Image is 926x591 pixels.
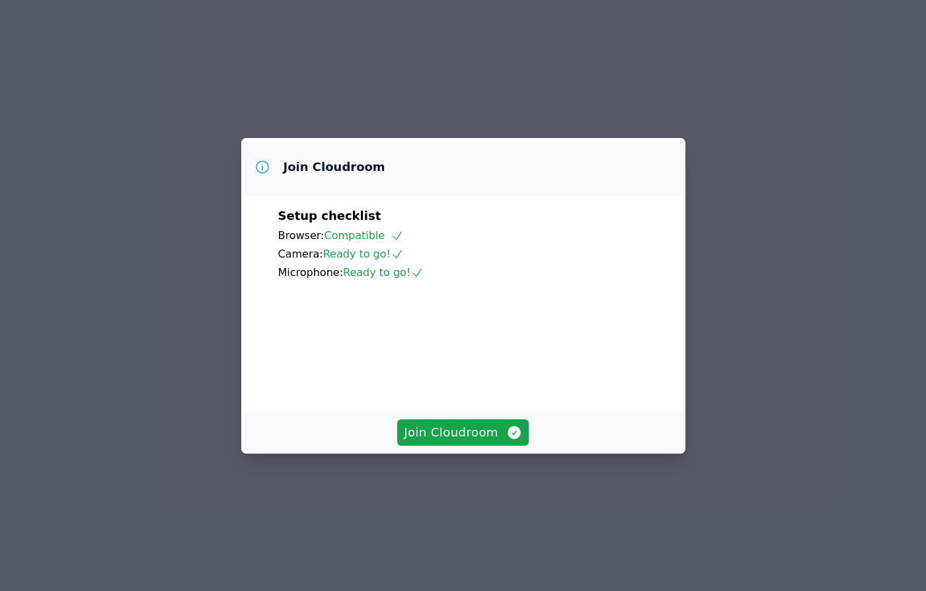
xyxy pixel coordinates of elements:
button: Join Cloudroom [397,419,529,446]
span: Microphone: [278,266,344,279]
span: Setup checklist [278,209,381,223]
span: Camera: [278,248,323,260]
span: Ready to go! [343,266,424,279]
h3: Join Cloudroom [284,159,385,175]
span: Compatible [324,229,404,242]
span: Browser: [278,229,325,242]
span: Join Cloudroom [404,423,522,442]
span: Ready to go! [323,248,404,260]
